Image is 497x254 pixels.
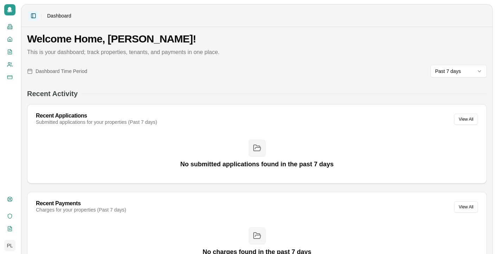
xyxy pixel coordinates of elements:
[36,201,126,206] div: Recent Payments
[454,201,478,213] button: View All
[4,240,15,251] button: PL
[36,68,87,75] span: Dashboard Time Period
[27,48,487,56] p: This is your dashboard; track properties, tenants, and payments in one place.
[36,206,126,213] div: Charges for your properties (Past 7 days)
[47,12,71,19] span: Dashboard
[47,12,71,19] nav: breadcrumb
[27,33,487,45] h1: Welcome Home, [PERSON_NAME]!
[180,159,333,169] h3: No submitted applications found in the past 7 days
[36,113,157,119] div: Recent Applications
[27,89,78,99] h2: Recent Activity
[454,114,478,125] button: View All
[36,119,157,126] div: Submitted applications for your properties (Past 7 days)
